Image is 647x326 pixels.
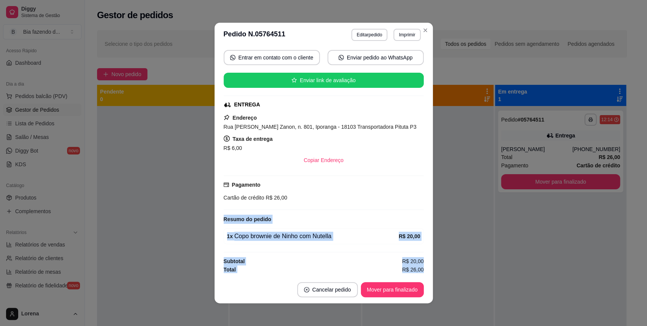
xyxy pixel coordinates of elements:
[224,258,245,264] strong: Subtotal
[399,233,420,239] strong: R$ 20,00
[304,287,309,292] span: close-circle
[234,101,260,109] div: ENTREGA
[224,267,236,273] strong: Total
[361,282,424,297] button: Mover para finalizado
[224,195,264,201] span: Cartão de crédito
[227,232,399,241] div: Copo brownie de Ninho com Nutella
[224,29,285,41] h3: Pedido N. 05764511
[233,136,273,142] strong: Taxa de entrega
[224,114,230,120] span: pushpin
[232,182,260,188] strong: Pagamento
[419,24,431,36] button: Close
[224,182,229,187] span: credit-card
[224,50,320,65] button: whats-appEntrar em contato com o cliente
[351,29,387,41] button: Editarpedido
[224,145,242,151] span: R$ 6,00
[227,233,233,239] strong: 1 x
[402,265,424,274] span: R$ 26,00
[327,50,424,65] button: whats-appEnviar pedido ao WhatsApp
[230,55,235,60] span: whats-app
[224,136,230,142] span: dollar
[224,73,424,88] button: starEnviar link de avaliação
[393,29,420,41] button: Imprimir
[233,115,257,121] strong: Endereço
[224,216,271,222] strong: Resumo do pedido
[224,124,417,130] span: Rua [PERSON_NAME] Zanon, n. 801, Iporanga - 18103 Transportadora Pituta P3
[298,153,349,168] button: Copiar Endereço
[264,195,287,201] span: R$ 26,00
[297,282,358,297] button: close-circleCancelar pedido
[291,78,297,83] span: star
[402,257,424,265] span: R$ 20,00
[338,55,344,60] span: whats-app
